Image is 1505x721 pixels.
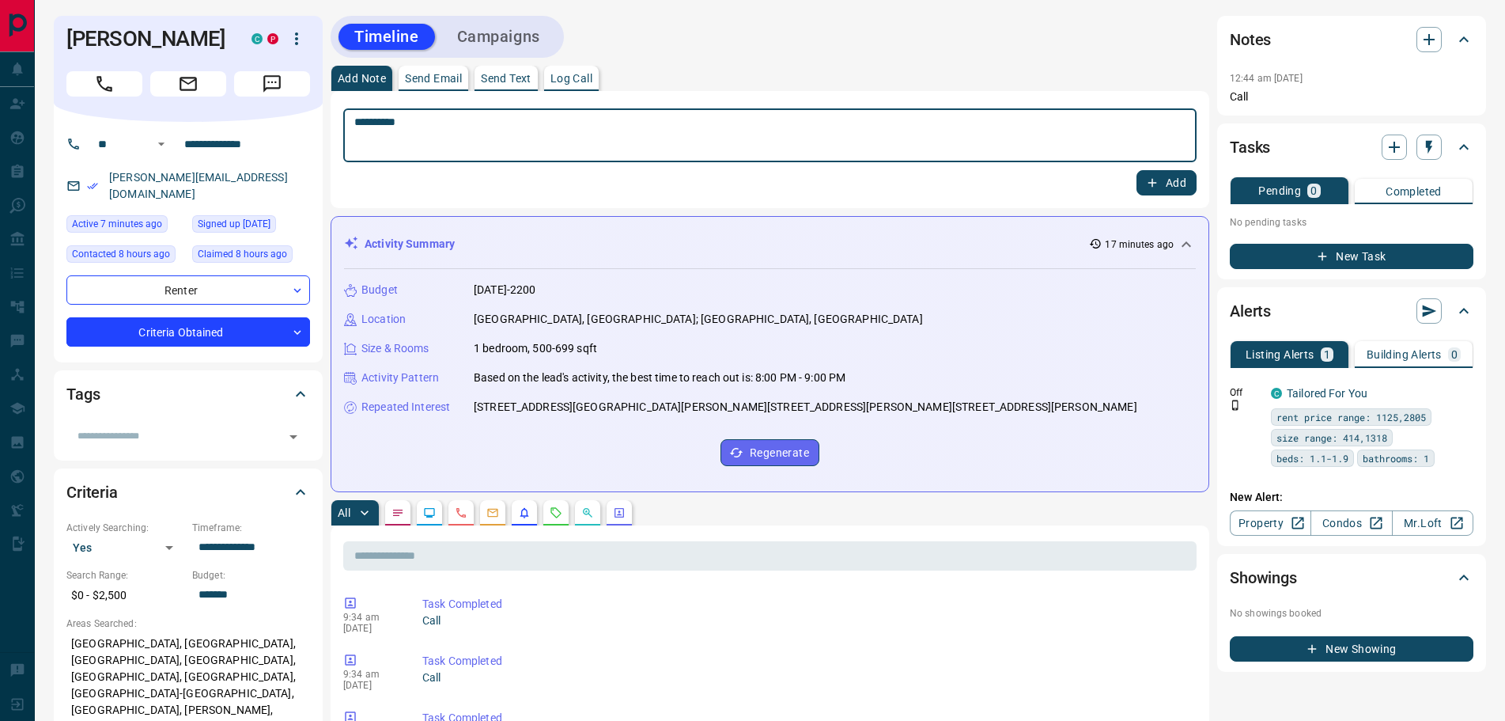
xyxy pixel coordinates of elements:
[198,216,270,232] span: Signed up [DATE]
[1230,73,1303,84] p: 12:44 am [DATE]
[422,653,1190,670] p: Task Completed
[1230,244,1473,269] button: New Task
[1392,510,1473,536] a: Mr.Loft
[66,215,184,237] div: Tue Aug 12 2025
[234,71,310,97] span: Message
[267,33,278,44] div: property.ca
[152,135,171,154] button: Open
[1230,510,1311,536] a: Property
[1136,170,1197,195] button: Add
[422,613,1190,629] p: Call
[66,381,100,407] h2: Tags
[66,582,184,609] p: $0 - $2,500
[338,73,386,84] p: Add Note
[361,311,406,328] p: Location
[343,612,399,623] p: 9:34 am
[192,568,310,582] p: Budget:
[1258,185,1301,196] p: Pending
[343,680,399,691] p: [DATE]
[66,245,184,268] div: Tue Aug 12 2025
[474,340,597,357] p: 1 bedroom, 500-699 sqft
[1230,606,1473,620] p: No showings booked
[481,73,531,84] p: Send Text
[192,215,310,237] div: Mon Dec 07 2020
[1230,489,1473,506] p: New Alert:
[486,507,499,519] svg: Emails
[1105,237,1174,252] p: 17 minutes ago
[66,473,310,511] div: Criteria
[72,216,162,232] span: Active 7 minutes ago
[66,480,118,505] h2: Criteria
[1230,565,1297,590] h2: Showings
[474,370,845,386] p: Based on the lead's activity, the best time to reach out is: 8:00 PM - 9:00 PM
[455,507,467,519] svg: Calls
[192,245,310,268] div: Tue Aug 12 2025
[1246,349,1314,360] p: Listing Alerts
[1230,128,1473,166] div: Tasks
[361,370,439,386] p: Activity Pattern
[613,507,626,519] svg: Agent Actions
[66,568,184,582] p: Search Range:
[66,317,310,347] div: Criteria Obtained
[66,26,228,51] h1: [PERSON_NAME]
[1276,450,1348,466] span: beds: 1.1-1.9
[581,507,594,519] svg: Opportunities
[1287,387,1367,400] a: Tailored For You
[365,236,455,252] p: Activity Summary
[338,24,435,50] button: Timeline
[441,24,556,50] button: Campaigns
[344,230,1196,259] div: Activity Summary17 minutes ago
[361,399,450,416] p: Repeated Interest
[282,426,304,448] button: Open
[1230,21,1473,59] div: Notes
[474,282,535,298] p: [DATE]-2200
[391,507,404,519] svg: Notes
[1271,388,1282,399] div: condos.ca
[422,670,1190,686] p: Call
[423,507,436,519] svg: Lead Browsing Activity
[72,246,170,262] span: Contacted 8 hours ago
[1310,185,1317,196] p: 0
[361,340,429,357] p: Size & Rooms
[1276,430,1387,446] span: size range: 414,1318
[251,33,263,44] div: condos.ca
[1276,409,1426,425] span: rent price range: 1125,2805
[87,180,98,192] svg: Email Verified
[1230,27,1271,52] h2: Notes
[343,669,399,680] p: 9:34 am
[550,73,592,84] p: Log Call
[422,596,1190,613] p: Task Completed
[1230,636,1473,662] button: New Showing
[66,521,184,535] p: Actively Searching:
[192,521,310,535] p: Timeframe:
[1451,349,1458,360] p: 0
[1230,298,1271,324] h2: Alerts
[66,535,184,560] div: Yes
[550,507,562,519] svg: Requests
[1230,385,1261,400] p: Off
[1310,510,1392,536] a: Condos
[338,507,350,518] p: All
[405,73,462,84] p: Send Email
[474,399,1137,416] p: [STREET_ADDRESS][GEOGRAPHIC_DATA][PERSON_NAME][STREET_ADDRESS][PERSON_NAME][STREET_ADDRESS][PERSO...
[66,275,310,305] div: Renter
[720,439,819,466] button: Regenerate
[66,375,310,413] div: Tags
[1363,450,1429,466] span: bathrooms: 1
[474,311,923,328] p: [GEOGRAPHIC_DATA], [GEOGRAPHIC_DATA]; [GEOGRAPHIC_DATA], [GEOGRAPHIC_DATA]
[1230,400,1241,411] svg: Push Notification Only
[1367,349,1442,360] p: Building Alerts
[361,282,398,298] p: Budget
[1230,559,1473,597] div: Showings
[109,171,288,200] a: [PERSON_NAME][EMAIL_ADDRESS][DOMAIN_NAME]
[343,623,399,634] p: [DATE]
[1386,186,1442,197] p: Completed
[150,71,226,97] span: Email
[1324,349,1330,360] p: 1
[1230,135,1270,160] h2: Tasks
[66,617,310,631] p: Areas Searched:
[198,246,287,262] span: Claimed 8 hours ago
[518,507,531,519] svg: Listing Alerts
[1230,211,1473,234] p: No pending tasks
[1230,89,1473,105] p: Call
